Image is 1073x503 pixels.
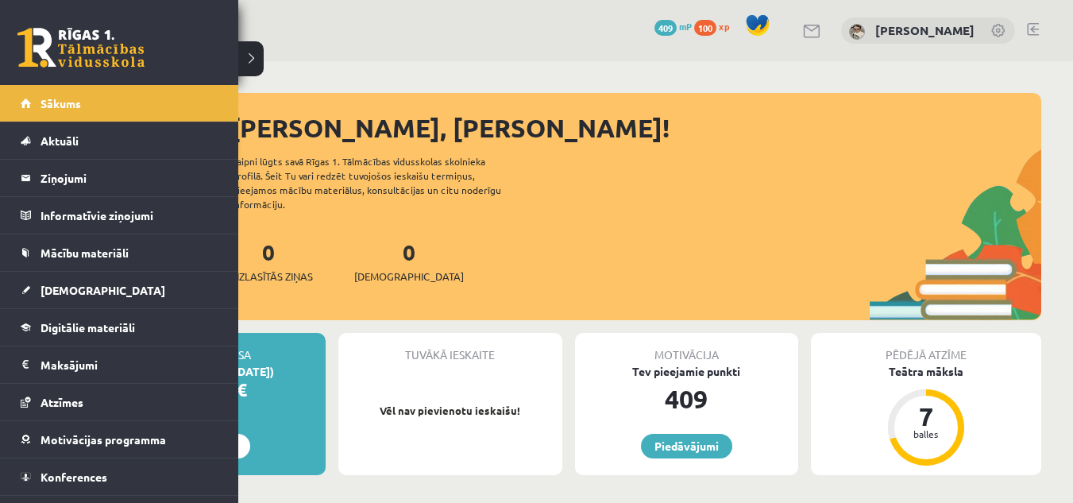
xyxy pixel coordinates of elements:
[902,404,950,429] div: 7
[575,333,799,363] div: Motivācija
[21,459,218,495] a: Konferences
[849,24,865,40] img: Marija Tjarve
[354,269,464,284] span: [DEMOGRAPHIC_DATA]
[575,363,799,380] div: Tev pieejamie punkti
[41,133,79,148] span: Aktuāli
[41,197,218,234] legend: Informatīvie ziņojumi
[232,154,529,211] div: Laipni lūgts savā Rīgas 1. Tālmācības vidusskolas skolnieka profilā. Šeit Tu vari redzēt tuvojošo...
[224,269,313,284] span: Neizlasītās ziņas
[811,363,1041,380] div: Teātra māksla
[694,20,737,33] a: 100 xp
[41,346,218,383] legend: Maksājumi
[41,283,165,297] span: [DEMOGRAPHIC_DATA]
[41,395,83,409] span: Atzīmes
[21,85,218,122] a: Sākums
[902,429,950,439] div: balles
[641,434,732,459] a: Piedāvājumi
[224,238,313,284] a: 0Neizlasītās ziņas
[237,378,247,401] span: €
[21,160,218,196] a: Ziņojumi
[21,309,218,346] a: Digitālie materiāli
[17,28,145,68] a: Rīgas 1. Tālmācības vidusskola
[21,346,218,383] a: Maksājumi
[21,122,218,159] a: Aktuāli
[694,20,716,36] span: 100
[41,432,166,447] span: Motivācijas programma
[41,320,135,335] span: Digitālie materiāli
[811,333,1041,363] div: Pēdējā atzīme
[346,403,554,419] p: Vēl nav pievienotu ieskaišu!
[41,470,107,484] span: Konferences
[654,20,692,33] a: 409 mP
[41,246,129,260] span: Mācību materiāli
[41,160,218,196] legend: Ziņojumi
[654,20,677,36] span: 409
[21,421,218,458] a: Motivācijas programma
[875,22,975,38] a: [PERSON_NAME]
[575,380,799,418] div: 409
[354,238,464,284] a: 0[DEMOGRAPHIC_DATA]
[21,197,218,234] a: Informatīvie ziņojumi
[719,20,729,33] span: xp
[230,109,1041,147] div: [PERSON_NAME], [PERSON_NAME]!
[21,272,218,308] a: [DEMOGRAPHIC_DATA]
[338,333,562,363] div: Tuvākā ieskaite
[21,234,218,271] a: Mācību materiāli
[811,363,1041,468] a: Teātra māksla 7 balles
[679,20,692,33] span: mP
[41,96,81,110] span: Sākums
[21,384,218,420] a: Atzīmes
